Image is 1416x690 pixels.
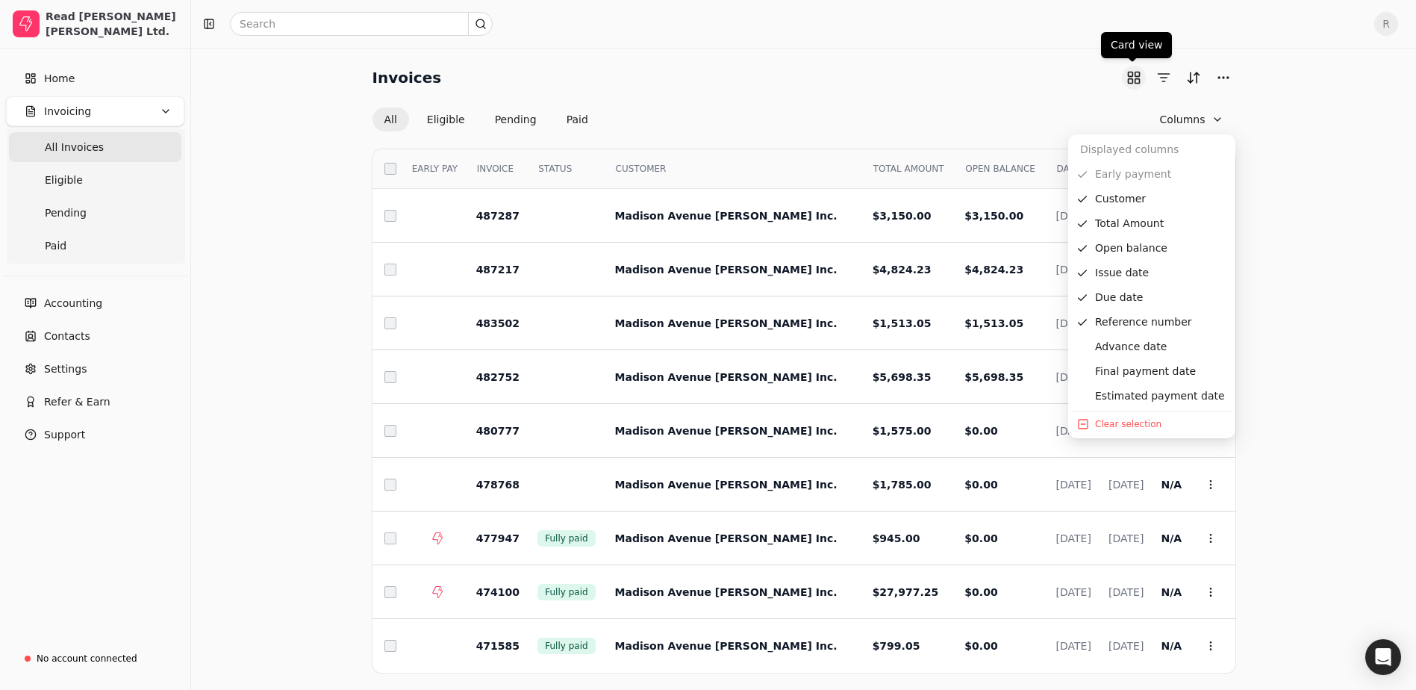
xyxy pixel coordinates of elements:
span: CUSTOMER [616,162,667,175]
button: R [1374,12,1398,36]
span: 483502 [476,317,520,329]
span: [DATE] [1056,210,1091,222]
span: [DATE] [1056,586,1091,598]
div: Estimated payment date [1071,384,1232,408]
span: $0.00 [964,586,997,598]
span: $945.00 [873,532,920,544]
span: Refer & Earn [44,394,110,410]
span: 480777 [476,425,520,437]
div: Due date [1071,285,1232,310]
span: Fully paid [545,585,587,599]
span: [DATE] [1108,479,1144,491]
span: [DATE] [1056,264,1091,276]
span: N/A [1161,532,1182,544]
div: Displayed columns [1071,137,1232,162]
span: [DATE] [1108,532,1144,544]
span: $3,150.00 [964,210,1023,222]
span: N/A [1161,640,1182,652]
span: Madison Avenue [PERSON_NAME] Inc. [615,640,838,652]
span: DATE [1057,162,1080,175]
div: Invoice filter options [372,108,600,131]
button: All [372,108,409,131]
div: Card view [1101,32,1172,58]
span: STATUS [538,162,572,175]
span: Madison Avenue [PERSON_NAME] Inc. [615,425,838,437]
div: Column options [1071,162,1232,408]
span: N/A [1161,479,1182,491]
a: No account connected [6,645,184,672]
span: Invoicing [44,104,91,119]
span: Madison Avenue [PERSON_NAME] Inc. [615,264,838,276]
a: Accounting [6,288,184,318]
div: Customer [1071,187,1232,211]
span: $799.05 [873,640,920,652]
span: Madison Avenue [PERSON_NAME] Inc. [615,532,838,544]
div: Final payment date [1071,359,1232,384]
div: No account connected [37,652,137,665]
a: Contacts [6,321,184,351]
span: $1,513.05 [964,317,1023,329]
button: Column visibility settings [1148,108,1235,131]
span: Madison Avenue [PERSON_NAME] Inc. [615,371,838,383]
a: Settings [6,354,184,384]
span: $0.00 [964,425,997,437]
span: Support [44,427,85,443]
span: TOTAL AMOUNT [873,162,944,175]
a: Home [6,63,184,93]
span: $0.00 [964,479,997,491]
span: Contacts [44,329,90,344]
span: [DATE] [1056,532,1091,544]
span: Accounting [44,296,102,311]
div: Open balance [1071,236,1232,261]
button: Paid [555,108,600,131]
span: Madison Avenue [PERSON_NAME] Inc. [615,479,838,491]
span: $4,824.23 [964,264,1023,276]
span: All Invoices [45,140,104,155]
span: 471585 [476,640,520,652]
div: Mandatory columns [1071,162,1232,187]
div: Open Intercom Messenger [1365,639,1401,675]
span: EARLY PAY [412,162,458,175]
input: Search [230,12,493,36]
span: 482752 [476,371,520,383]
span: [DATE] [1108,640,1144,652]
div: Total Amount [1071,211,1232,236]
span: $0.00 [964,532,997,544]
span: $3,150.00 [873,210,932,222]
div: Optional columns [1071,187,1232,408]
span: Madison Avenue [PERSON_NAME] Inc. [615,210,838,222]
span: Fully paid [545,532,587,545]
span: $1,575.00 [873,425,932,437]
button: Invoicing [6,96,184,126]
button: Support [6,420,184,450]
span: OPEN BALANCE [965,162,1035,175]
span: Madison Avenue [PERSON_NAME] Inc. [615,586,838,598]
span: [DATE] [1056,371,1091,383]
span: $5,698.35 [873,371,932,383]
span: INVOICE [477,162,514,175]
span: Pending [45,205,87,221]
div: Read [PERSON_NAME] [PERSON_NAME] Ltd. [46,9,178,39]
span: [DATE] [1108,586,1144,598]
span: 474100 [476,586,520,598]
button: Sort [1182,66,1206,90]
button: Eligible [415,108,477,131]
button: Refer & Earn [6,387,184,417]
div: Advance date [1071,335,1232,359]
span: $4,824.23 [873,264,932,276]
span: $5,698.35 [964,371,1023,383]
span: [DATE] [1056,317,1091,329]
div: Issue date [1071,261,1232,285]
span: [DATE] [1056,479,1091,491]
span: $27,977.25 [873,586,939,598]
a: All Invoices [9,132,181,162]
span: [DATE] [1056,425,1091,437]
button: Show all columns [1071,415,1232,433]
span: 477947 [476,532,520,544]
span: $1,785.00 [873,479,932,491]
span: 487287 [476,210,520,222]
a: Eligible [9,165,181,195]
span: Paid [45,238,66,254]
span: $1,513.05 [873,317,932,329]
